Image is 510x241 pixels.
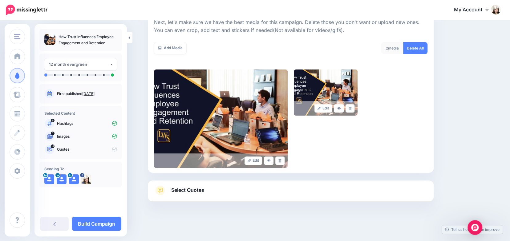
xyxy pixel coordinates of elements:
[154,18,427,34] p: Next, let's make sure we have the best media for this campaign. Delete those you don't want or up...
[51,132,55,135] span: 2
[442,225,503,234] a: Tell us how we can improve
[448,2,501,18] a: My Account
[44,58,117,70] button: 12 month evergreen
[82,91,95,96] a: [DATE]
[57,91,117,97] p: First published
[154,42,186,54] a: Add Media
[154,69,288,168] img: a4aa1cc088538dadd5e87d36ab00bd88_large.jpg
[57,121,117,126] p: Hashtags
[59,34,117,46] p: How Trust Influences Employee Engagement and Retention
[57,134,117,139] p: Images
[245,156,262,165] a: Edit
[171,186,204,194] span: Select Quotes
[51,119,55,122] span: 6
[314,104,332,113] a: Edit
[403,42,427,54] a: Delete All
[381,42,403,54] div: media
[57,174,67,184] img: user_default_image.png
[44,34,55,45] img: a4aa1cc088538dadd5e87d36ab00bd88_thumb.jpg
[57,147,117,152] p: Quotes
[14,34,20,39] img: menu.png
[51,144,55,148] span: 14
[49,61,110,68] div: 12 month evergreen
[294,69,358,116] img: d02ca677a307bc131094d4942b8b8fa4_large.jpg
[154,15,427,168] div: Select Media
[81,174,91,184] img: 18447283_524058524431297_7234848689764468050_n-bsa25054.jpg
[6,5,47,15] img: Missinglettr
[386,46,388,50] span: 2
[44,174,54,184] img: user_default_image.png
[154,185,427,201] a: Select Quotes
[44,111,117,116] h4: Selected Content
[44,167,117,171] h4: Sending To
[467,220,482,235] div: Open Intercom Messenger
[69,174,79,184] img: user_default_image.png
